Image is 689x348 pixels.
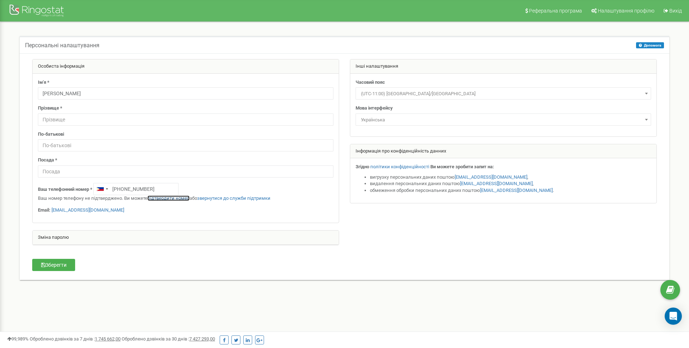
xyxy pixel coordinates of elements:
[95,336,121,342] u: 1 745 662,00
[356,164,369,169] strong: Згідно
[480,188,553,193] a: [EMAIL_ADDRESS][DOMAIN_NAME]
[665,308,682,325] div: Open Intercom Messenger
[430,164,494,169] strong: Ви можете зробити запит на:
[38,79,49,86] label: Ім'я *
[455,174,527,180] a: [EMAIL_ADDRESS][DOMAIN_NAME]
[350,59,656,74] div: Інші налаштування
[350,144,656,159] div: Інформація про конфіденційність данних
[7,336,29,342] span: 99,989%
[370,164,429,169] a: політики конфіденційності
[370,180,651,187] li: видалення персональних даних поштою ,
[30,336,121,342] span: Оброблено дзвінків за 7 днів :
[636,42,664,48] button: Допомога
[38,195,333,202] p: Ваш номер телефону не підтверджено. Ви можете або
[93,183,179,195] input: +1-800-555-55-55
[38,165,333,178] input: Посада
[38,131,64,138] label: По-батькові
[356,87,651,100] span: (UTC-11:00) Pacific/Midway
[33,59,339,74] div: Особиста інформація
[358,89,649,99] span: (UTC-11:00) Pacific/Midway
[356,105,393,112] label: Мова інтерфейсу
[529,8,582,14] span: Реферальна програма
[38,207,50,213] strong: Email:
[197,195,270,201] a: звернутися до служби підтримки
[358,115,649,125] span: Українська
[189,336,215,342] u: 7 427 293,00
[38,139,333,151] input: По-батькові
[33,231,339,245] div: Зміна паролю
[38,105,62,112] label: Прізвище *
[669,8,682,14] span: Вихід
[38,87,333,100] input: Ім'я
[370,187,651,194] li: обмеження обробки персональних даних поштою .
[370,174,651,181] li: вигрузку персональних даних поштою ,
[356,79,385,86] label: Часовий пояс
[38,113,333,126] input: Прізвище
[356,113,651,126] span: Українська
[147,195,190,201] a: підтвердити номер
[94,183,110,195] div: Telephone country code
[38,186,92,193] label: Ваш телефонний номер *
[38,157,57,164] label: Посада *
[460,181,533,186] a: [EMAIL_ADDRESS][DOMAIN_NAME]
[598,8,654,14] span: Налаштування профілю
[122,336,215,342] span: Оброблено дзвінків за 30 днів :
[32,259,75,271] button: Зберегти
[52,207,124,213] a: [EMAIL_ADDRESS][DOMAIN_NAME]
[25,42,99,49] h5: Персональні налаштування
